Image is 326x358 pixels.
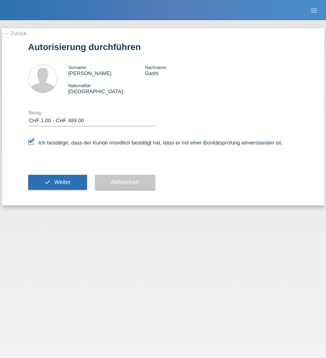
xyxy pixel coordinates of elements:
div: Gashi [145,64,221,76]
span: Abbrechen [111,179,139,185]
i: menu [310,6,318,15]
div: [GEOGRAPHIC_DATA] [69,82,145,94]
a: menu [306,8,322,13]
i: check [44,179,51,185]
button: Abbrechen [95,175,155,190]
a: ← Zurück [4,30,27,36]
h1: Autorisierung durchführen [28,42,298,52]
button: check Weiter [28,175,87,190]
span: Nationalität [69,83,91,88]
span: Vorname [69,65,86,70]
span: Nachname [145,65,166,70]
label: Ich bestätige, dass der Kunde mündlich bestätigt hat, dass er mit einer Bonitätsprüfung einversta... [28,140,283,146]
div: [PERSON_NAME] [69,64,145,76]
span: Weiter [54,179,71,185]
